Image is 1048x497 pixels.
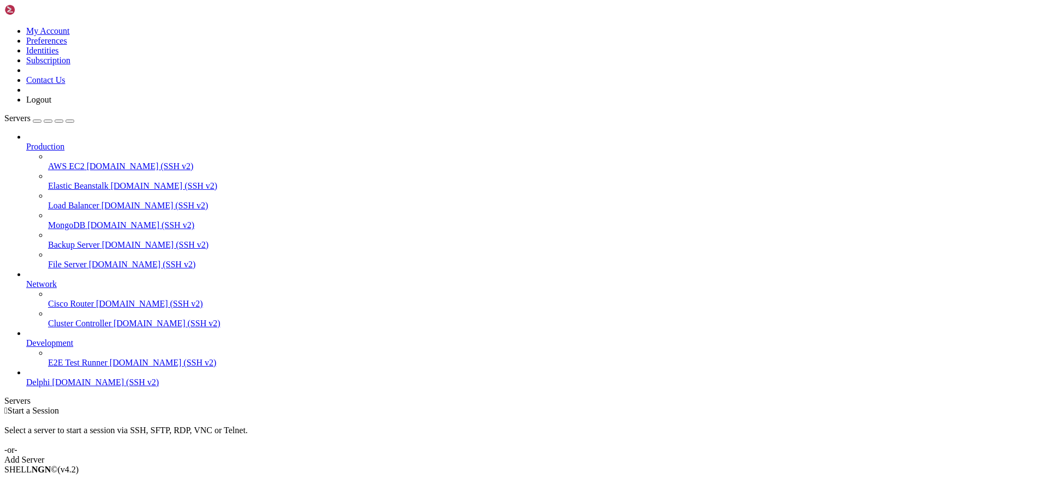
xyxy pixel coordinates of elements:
[48,240,1044,250] a: Backup Server [DOMAIN_NAME] (SSH v2)
[26,95,51,104] a: Logout
[4,455,1044,465] div: Add Server
[4,113,31,123] span: Servers
[58,465,79,474] span: 4.2.0
[48,309,1044,328] li: Cluster Controller [DOMAIN_NAME] (SSH v2)
[4,465,79,474] span: SHELL ©
[4,416,1044,455] div: Select a server to start a session via SSH, SFTP, RDP, VNC or Telnet. -or-
[26,75,65,85] a: Contact Us
[48,319,1044,328] a: Cluster Controller [DOMAIN_NAME] (SSH v2)
[26,270,1044,328] li: Network
[48,171,1044,191] li: Elastic Beanstalk [DOMAIN_NAME] (SSH v2)
[26,36,67,45] a: Preferences
[26,142,1044,152] a: Production
[102,201,209,210] span: [DOMAIN_NAME] (SSH v2)
[48,181,1044,191] a: Elastic Beanstalk [DOMAIN_NAME] (SSH v2)
[111,181,218,190] span: [DOMAIN_NAME] (SSH v2)
[26,26,70,35] a: My Account
[48,161,1044,171] a: AWS EC2 [DOMAIN_NAME] (SSH v2)
[26,378,1044,387] a: Delphi [DOMAIN_NAME] (SSH v2)
[26,328,1044,368] li: Development
[48,240,100,249] span: Backup Server
[48,260,87,269] span: File Server
[48,289,1044,309] li: Cisco Router [DOMAIN_NAME] (SSH v2)
[48,161,85,171] span: AWS EC2
[26,378,50,387] span: Delphi
[26,142,64,151] span: Production
[26,338,1044,348] a: Development
[48,260,1044,270] a: File Server [DOMAIN_NAME] (SSH v2)
[26,132,1044,270] li: Production
[87,220,194,230] span: [DOMAIN_NAME] (SSH v2)
[110,358,217,367] span: [DOMAIN_NAME] (SSH v2)
[48,220,85,230] span: MongoDB
[26,279,57,289] span: Network
[48,358,108,367] span: E2E Test Runner
[26,368,1044,387] li: Delphi [DOMAIN_NAME] (SSH v2)
[52,378,159,387] span: [DOMAIN_NAME] (SSH v2)
[48,220,1044,230] a: MongoDB [DOMAIN_NAME] (SSH v2)
[8,406,59,415] span: Start a Session
[89,260,196,269] span: [DOMAIN_NAME] (SSH v2)
[48,201,99,210] span: Load Balancer
[102,240,209,249] span: [DOMAIN_NAME] (SSH v2)
[4,406,8,415] span: 
[26,338,73,348] span: Development
[48,230,1044,250] li: Backup Server [DOMAIN_NAME] (SSH v2)
[26,279,1044,289] a: Network
[48,319,111,328] span: Cluster Controller
[48,250,1044,270] li: File Server [DOMAIN_NAME] (SSH v2)
[114,319,221,328] span: [DOMAIN_NAME] (SSH v2)
[4,113,74,123] a: Servers
[48,299,94,308] span: Cisco Router
[26,46,59,55] a: Identities
[48,201,1044,211] a: Load Balancer [DOMAIN_NAME] (SSH v2)
[26,56,70,65] a: Subscription
[48,181,109,190] span: Elastic Beanstalk
[48,299,1044,309] a: Cisco Router [DOMAIN_NAME] (SSH v2)
[48,211,1044,230] li: MongoDB [DOMAIN_NAME] (SSH v2)
[48,348,1044,368] li: E2E Test Runner [DOMAIN_NAME] (SSH v2)
[48,152,1044,171] li: AWS EC2 [DOMAIN_NAME] (SSH v2)
[4,4,67,15] img: Shellngn
[96,299,203,308] span: [DOMAIN_NAME] (SSH v2)
[32,465,51,474] b: NGN
[4,396,1044,406] div: Servers
[87,161,194,171] span: [DOMAIN_NAME] (SSH v2)
[48,191,1044,211] li: Load Balancer [DOMAIN_NAME] (SSH v2)
[48,358,1044,368] a: E2E Test Runner [DOMAIN_NAME] (SSH v2)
